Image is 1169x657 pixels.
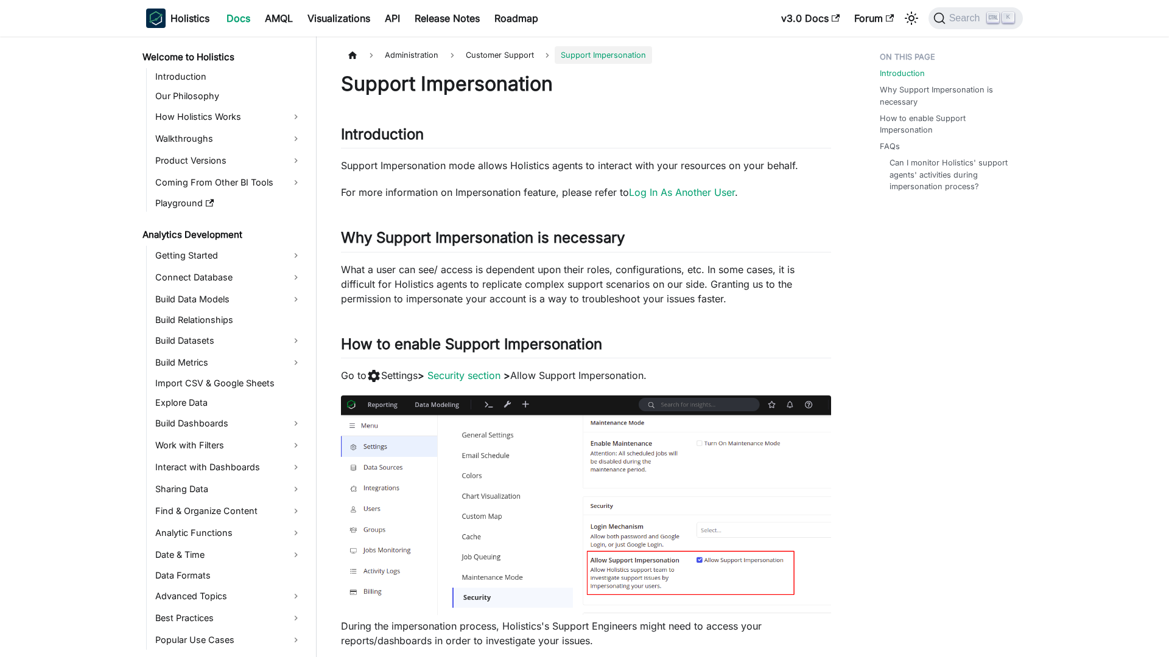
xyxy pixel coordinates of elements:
a: Log In As Another User [629,186,735,198]
a: Advanced Topics [152,586,306,606]
p: What a user can see/ access is dependent upon their roles, configurations, etc. In some cases, it... [341,262,831,306]
a: Build Dashboards [152,414,306,433]
a: Popular Use Cases [152,630,306,650]
a: AMQL [258,9,300,28]
a: Home page [341,46,364,64]
a: Find & Organize Content [152,501,306,521]
a: Best Practices [152,608,306,628]
a: How Holistics Works [152,107,306,127]
a: Sharing Data [152,479,306,499]
a: Release Notes [407,9,487,28]
a: Why Support Impersonation is necessary [880,84,1016,107]
a: Our Philosophy [152,88,306,105]
a: Welcome to Holistics [139,49,306,66]
a: Walkthroughs [152,129,306,148]
span: Support Impersonation [555,46,652,64]
strong: > [418,369,424,381]
a: v3.0 Docs [774,9,847,28]
nav: Docs sidebar [134,36,317,657]
a: Analytics Development [139,226,306,243]
a: Data Formats [152,567,306,584]
a: Analytic Functions [152,523,306,543]
a: Connect Database [152,268,306,287]
kbd: K [1002,12,1014,23]
a: How to enable Support Impersonation [880,113,1016,136]
strong: > [504,369,510,381]
a: Introduction [880,68,925,79]
a: Playground [152,195,306,212]
a: HolisticsHolistics [146,9,209,28]
span: Search [946,13,988,24]
h1: Support Impersonation [341,72,831,96]
h2: Introduction [341,125,831,148]
a: Roadmap [487,9,546,28]
span: Administration [379,46,444,64]
a: Build Data Models [152,290,306,309]
a: Coming From Other BI Tools [152,173,306,192]
a: Interact with Dashboards [152,457,306,477]
button: Search (Ctrl+K) [929,7,1023,29]
a: Explore Data [152,394,306,411]
a: Product Versions [152,151,306,170]
a: Date & Time [152,545,306,565]
span: settings [367,369,381,383]
nav: Breadcrumbs [341,46,831,64]
button: Switch between dark and light mode (currently light mode) [902,9,921,28]
h2: How to enable Support Impersonation [341,335,831,358]
b: Holistics [170,11,209,26]
p: For more information on Impersonation feature, please refer to . [341,185,831,200]
a: Import CSV & Google Sheets [152,375,306,392]
a: FAQs [880,141,900,152]
a: Forum [847,9,901,28]
a: Docs [219,9,258,28]
a: Can I monitor Holistics' support agents' activities during impersonation process? [890,157,1011,192]
a: Build Datasets [152,331,306,350]
p: Support Impersonation mode allows Holistics agents to interact with your resources on your behalf. [341,158,831,173]
a: Build Relationships [152,311,306,328]
a: Introduction [152,68,306,85]
a: Work with Filters [152,436,306,455]
p: During the impersonation process, Holistics's Support Engineers might need to access your reports... [341,619,831,648]
p: Go to Settings Allow Support Impersonation. [341,368,831,384]
a: Security section [427,369,500,381]
a: API [377,9,407,28]
span: Customer Support [460,46,540,64]
a: Build Metrics [152,353,306,372]
a: Getting Started [152,246,306,265]
h2: Why Support Impersonation is necessary [341,229,831,252]
img: Holistics [146,9,166,28]
a: Visualizations [300,9,377,28]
